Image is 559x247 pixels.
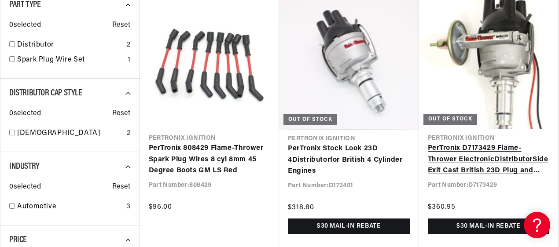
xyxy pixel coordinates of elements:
a: Automotive [17,201,123,213]
a: PerTronix 808429 Flame-Thrower Spark Plug Wires 8 cyl 8mm 45 Degree Boots GM LS Red [149,143,271,177]
span: Industry [9,162,40,171]
span: Price [9,236,27,244]
div: 3 [126,201,131,213]
a: PerTronix D7173429 Flame-Thrower ElectronicDistributorSide Exit Cast British 23D Plug and Play wi... [428,143,550,177]
div: 2 [127,40,131,51]
a: Distributor [17,40,123,51]
span: 0 selected [9,108,41,120]
a: PerTronix Stock Look 23D 4Distributorfor British 4 Cylinder Engines [288,143,410,177]
div: 1 [128,54,131,66]
span: Distributor Cap Style [9,89,82,98]
span: Part Type [9,0,40,9]
div: 2 [127,128,131,139]
a: [DEMOGRAPHIC_DATA] [17,128,123,139]
span: 0 selected [9,182,41,193]
span: 0 selected [9,20,41,31]
span: Reset [112,182,131,193]
span: Reset [112,108,131,120]
span: Reset [112,20,131,31]
a: Spark Plug Wire Set [17,54,124,66]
